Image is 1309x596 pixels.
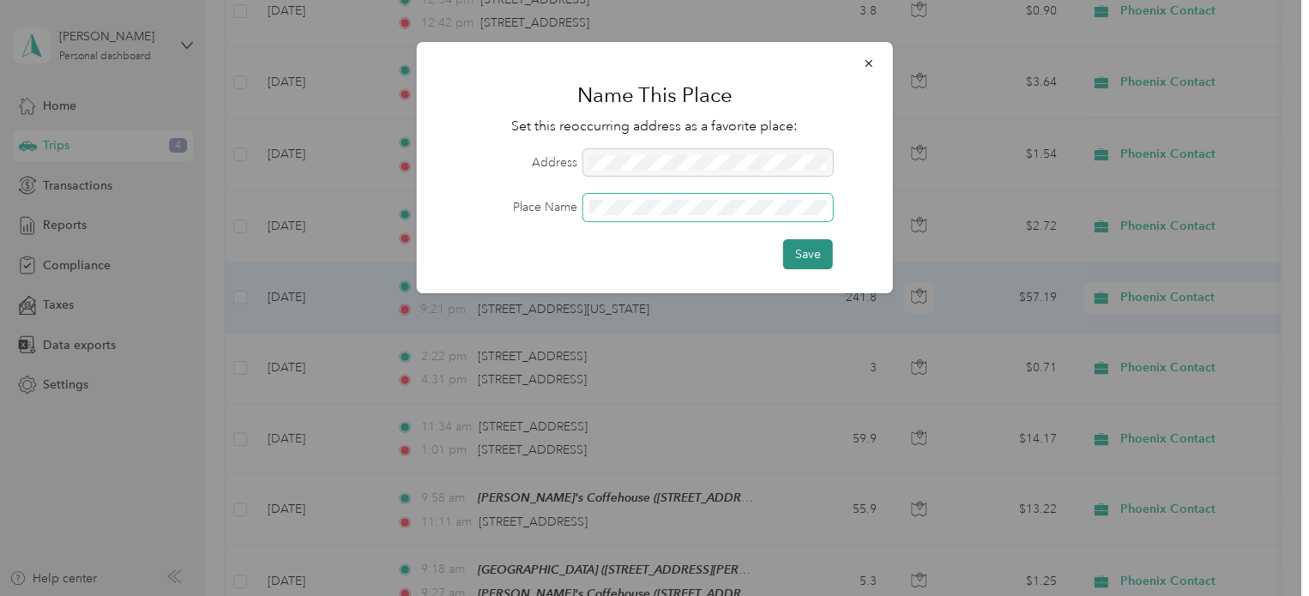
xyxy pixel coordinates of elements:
[441,154,577,172] label: Address
[441,198,577,216] label: Place Name
[783,239,833,269] button: Save
[441,116,869,137] p: Set this reoccurring address as a favorite place:
[1213,500,1309,596] iframe: Everlance-gr Chat Button Frame
[441,75,869,116] h1: Name This Place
